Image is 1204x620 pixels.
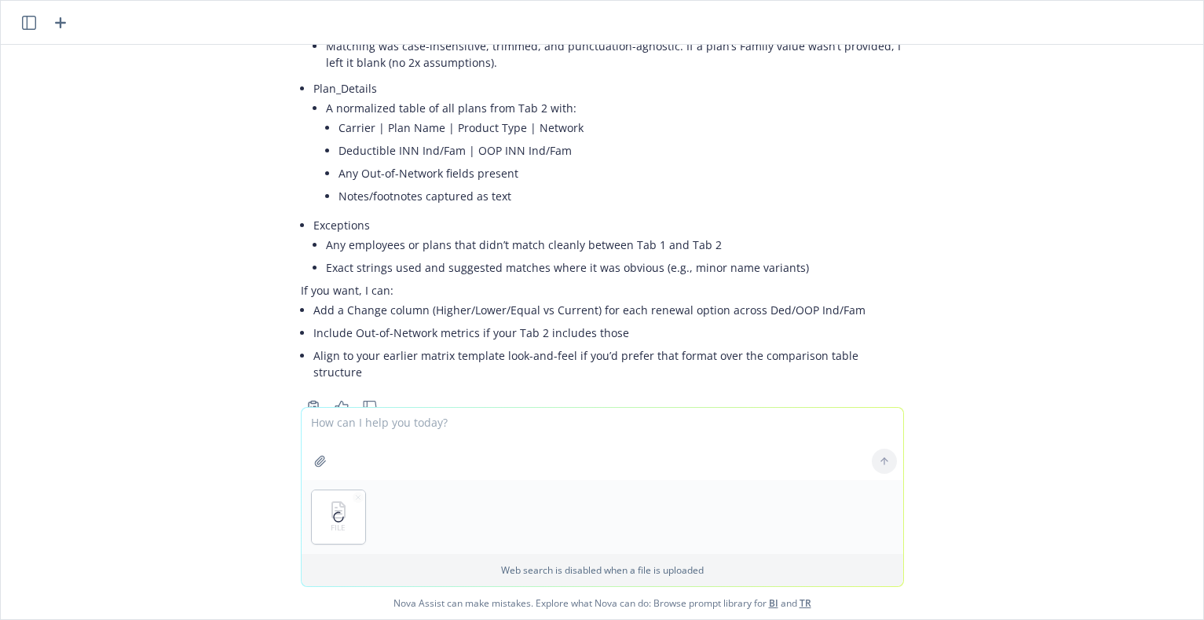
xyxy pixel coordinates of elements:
li: Any employees or plans that didn’t match cleanly between Tab 1 and Tab 2 [326,233,904,256]
li: Carrier | Plan Name | Product Type | Network [339,116,904,139]
li: Any Out-of-Network fields present [339,162,904,185]
span: Nova Assist can make mistakes. Explore what Nova can do: Browse prompt library for and [7,587,1197,619]
button: Thumbs down [357,396,382,418]
a: TR [800,596,811,610]
p: Plan_Details [313,80,904,97]
p: If you want, I can: [301,282,904,299]
li: Add a Change column (Higher/Lower/Equal vs Current) for each renewal option across Ded/OOP Ind/Fam [313,299,904,321]
p: Exceptions [313,217,904,233]
p: Web search is disabled when a file is uploaded [311,563,894,577]
a: BI [769,596,778,610]
li: Exact strings used and suggested matches where it was obvious (e.g., minor name variants) [326,256,904,279]
li: Notes/footnotes captured as text [339,185,904,207]
li: Matching was case-insensitive, trimmed, and punctuation-agnostic. If a plan’s Family value wasn’t... [326,35,904,74]
li: Include Out-of-Network metrics if your Tab 2 includes those [313,321,904,344]
li: Deductible INN Ind/Fam | OOP INN Ind/Fam [339,139,904,162]
svg: Copy to clipboard [306,400,320,414]
li: A normalized table of all plans from Tab 2 with: [326,97,904,211]
li: Align to your earlier matrix template look-and-feel if you’d prefer that format over the comparis... [313,344,904,383]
